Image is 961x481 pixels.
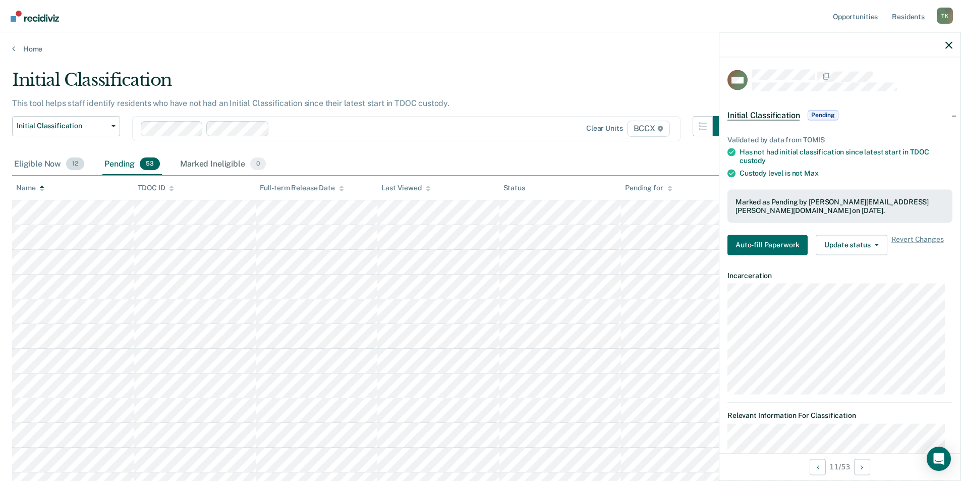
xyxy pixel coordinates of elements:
div: Pending [102,153,162,176]
div: Custody level is not [740,169,952,177]
div: Full-term Release Date [260,184,344,192]
span: Initial Classification [727,110,800,120]
button: Profile dropdown button [937,8,953,24]
span: 0 [250,157,266,171]
div: Validated by data from TOMIS [727,135,952,144]
a: Navigate to form link [727,235,812,255]
span: Revert Changes [891,235,944,255]
p: This tool helps staff identify residents who have not had an Initial Classification since their l... [12,98,449,108]
span: BCCX [627,121,670,137]
span: 12 [66,157,84,171]
button: Auto-fill Paperwork [727,235,808,255]
div: Initial Classification [12,70,733,98]
div: Pending for [625,184,672,192]
div: TDOC ID [138,184,174,192]
span: Pending [808,110,838,120]
a: Home [12,44,949,54]
div: Has not had initial classification since latest start in TDOC [740,148,952,165]
div: Initial ClassificationPending [719,99,960,131]
span: Max [804,169,819,177]
div: Open Intercom Messenger [927,447,951,471]
img: Recidiviz [11,11,59,22]
div: Clear units [586,124,623,133]
button: Previous Opportunity [810,459,826,475]
span: 53 [140,157,160,171]
div: Marked as Pending by [PERSON_NAME][EMAIL_ADDRESS][PERSON_NAME][DOMAIN_NAME] on [DATE]. [736,197,944,215]
dt: Incarceration [727,271,952,280]
button: Update status [816,235,887,255]
span: custody [740,156,766,165]
div: T K [937,8,953,24]
dt: Relevant Information For Classification [727,411,952,420]
div: Status [503,184,525,192]
div: Eligible Now [12,153,86,176]
button: Next Opportunity [854,459,870,475]
div: Last Viewed [381,184,430,192]
div: Name [16,184,44,192]
div: 11 / 53 [719,453,960,480]
span: Initial Classification [17,122,107,130]
div: Marked Ineligible [178,153,268,176]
